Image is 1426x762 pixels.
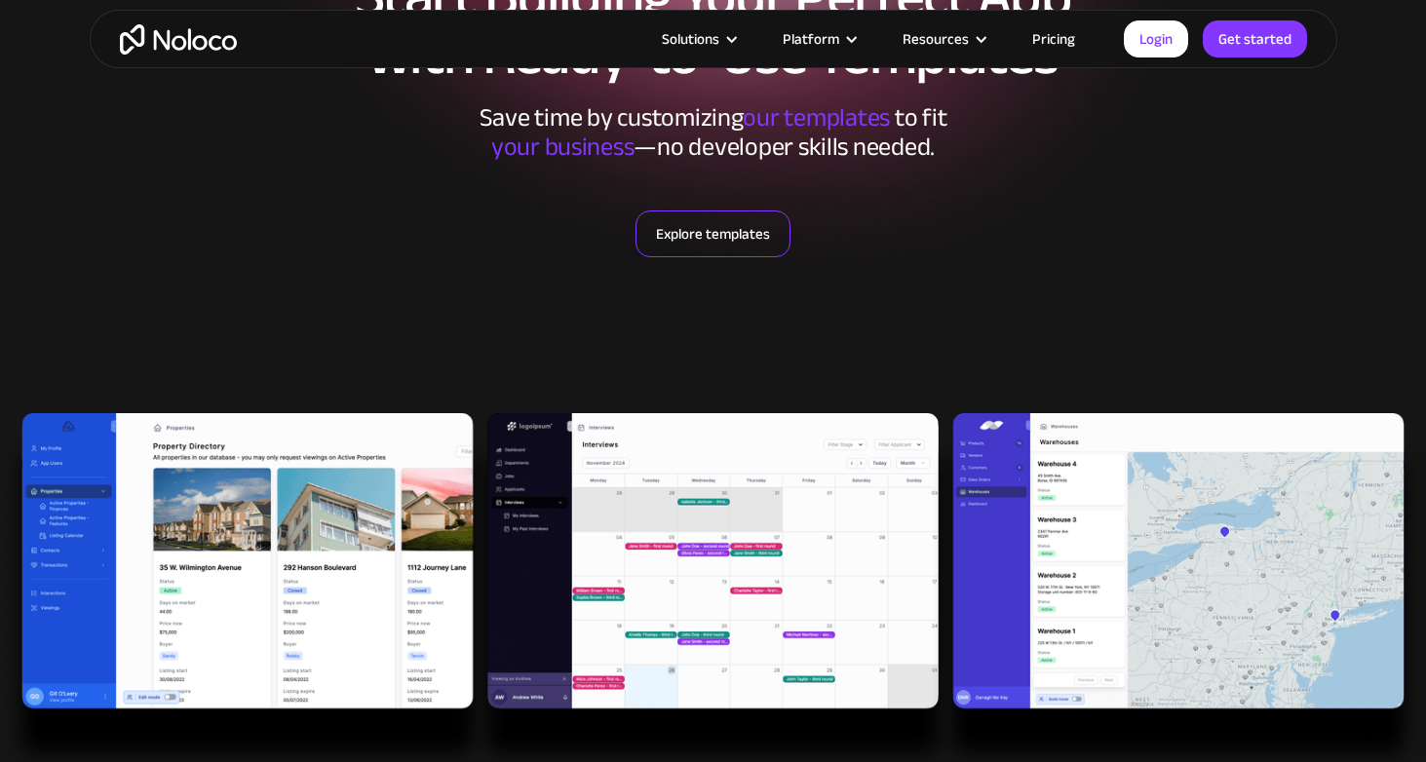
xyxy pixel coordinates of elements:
[783,26,839,52] div: Platform
[491,123,635,171] span: your business
[878,26,1008,52] div: Resources
[636,210,790,257] a: Explore templates
[1008,26,1099,52] a: Pricing
[421,103,1006,162] div: Save time by customizing to fit ‍ —no developer skills needed.
[637,26,758,52] div: Solutions
[743,94,890,141] span: our templates
[1124,20,1188,57] a: Login
[903,26,969,52] div: Resources
[758,26,878,52] div: Platform
[120,24,237,55] a: home
[662,26,719,52] div: Solutions
[1203,20,1307,57] a: Get started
